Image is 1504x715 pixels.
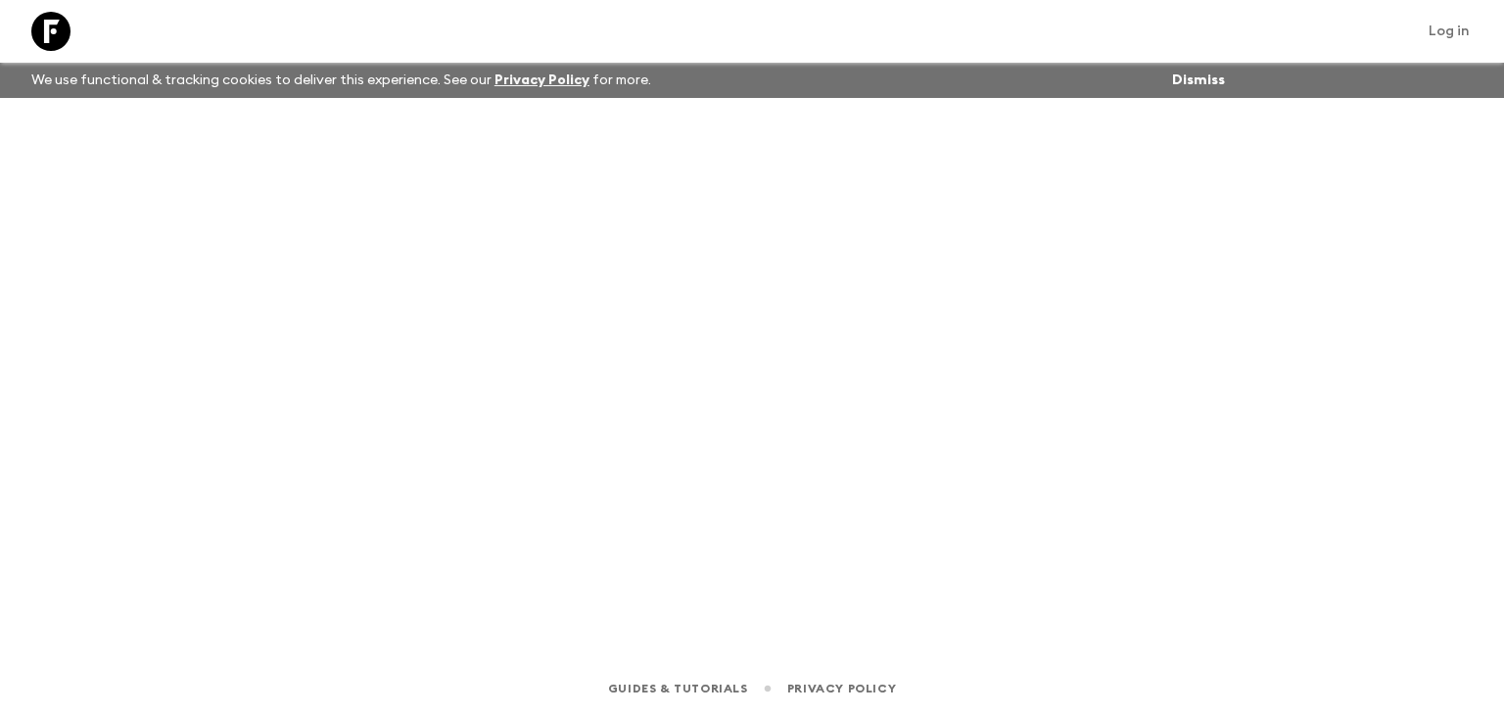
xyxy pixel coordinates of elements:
a: Log in [1418,18,1480,45]
a: Privacy Policy [787,678,896,699]
p: We use functional & tracking cookies to deliver this experience. See our for more. [23,63,659,98]
button: Dismiss [1167,67,1230,94]
a: Privacy Policy [494,73,589,87]
a: Guides & Tutorials [608,678,748,699]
